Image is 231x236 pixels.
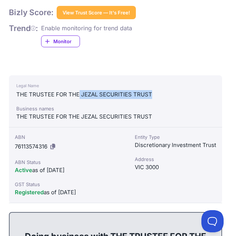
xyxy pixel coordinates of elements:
span: Trend : [9,24,38,33]
div: ABN Status [15,158,123,166]
div: VIC 3000 [135,163,216,172]
h1: Bizly Score: [9,8,54,17]
span: 76113574316 [15,143,47,150]
div: Legal Name [16,81,215,90]
span: Active [15,167,32,174]
div: Enable monitoring for trend data [41,24,132,33]
div: Discretionary Investment Trust [135,141,216,150]
div: Address [135,155,216,163]
div: ABN [15,133,123,141]
span: Registered [15,189,44,196]
div: THE TRUSTEE FOR THE JEZAL SECURITIES TRUST [16,112,215,121]
div: as of [DATE] [15,188,123,197]
div: as of [DATE] [15,166,123,175]
button: View Trust Score — It's Free! [57,6,136,19]
a: Monitor [41,35,80,47]
div: Business names [16,105,215,112]
div: THE TRUSTEE FOR THE JEZAL SECURITIES TRUST [16,90,215,99]
div: Entity Type [135,133,216,141]
iframe: Toggle Customer Support [201,210,224,232]
div: GST Status [15,181,123,188]
span: Monitor [53,38,80,45]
